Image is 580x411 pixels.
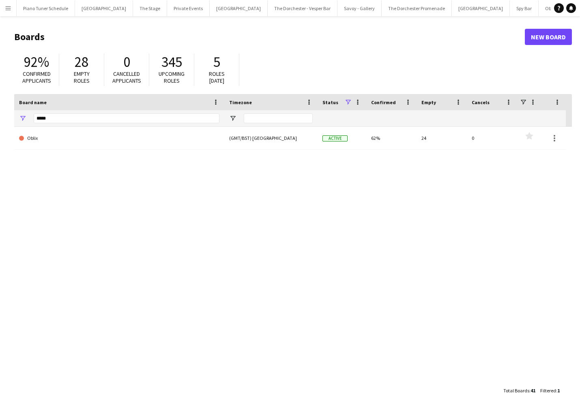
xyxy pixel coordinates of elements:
a: New Board [525,29,572,45]
button: Piano Tuner Schedule [17,0,75,16]
span: 5 [213,53,220,71]
span: 345 [161,53,182,71]
span: Timezone [229,99,252,105]
div: (GMT/BST) [GEOGRAPHIC_DATA] [224,127,318,149]
div: 62% [366,127,417,149]
span: Active [322,135,348,141]
a: Oblix [19,127,219,150]
span: Confirmed [371,99,396,105]
span: 41 [531,387,535,394]
h1: Boards [14,31,525,43]
span: Status [322,99,338,105]
span: 92% [24,53,49,71]
button: [GEOGRAPHIC_DATA] [75,0,133,16]
button: [GEOGRAPHIC_DATA] [452,0,510,16]
button: Private Events [167,0,210,16]
span: 28 [75,53,88,71]
div: : [540,383,560,398]
span: Board name [19,99,47,105]
span: Cancelled applicants [112,70,141,84]
button: Open Filter Menu [229,115,236,122]
button: Spy Bar [510,0,539,16]
div: : [503,383,535,398]
span: Confirmed applicants [22,70,51,84]
span: 1 [557,387,560,394]
span: Upcoming roles [159,70,185,84]
button: Savoy - Gallery [337,0,382,16]
span: Cancels [472,99,490,105]
button: The Dorchester - Vesper Bar [268,0,337,16]
span: Filtered [540,387,556,394]
input: Board name Filter Input [34,113,219,123]
span: Empty [421,99,436,105]
span: Total Boards [503,387,529,394]
input: Timezone Filter Input [244,113,313,123]
button: Open Filter Menu [19,115,26,122]
span: 0 [123,53,130,71]
div: 24 [417,127,467,149]
button: [GEOGRAPHIC_DATA] [210,0,268,16]
button: The Dorchester Promenade [382,0,452,16]
button: The Stage [133,0,167,16]
span: Empty roles [74,70,90,84]
span: Roles [DATE] [209,70,225,84]
button: Oblix [539,0,563,16]
div: 0 [467,127,517,149]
